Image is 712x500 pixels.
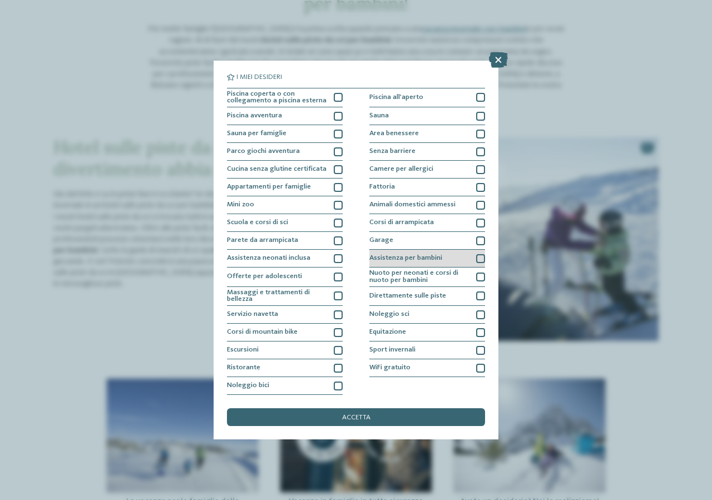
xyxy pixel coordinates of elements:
[227,112,282,120] span: Piscina avventura
[342,414,370,422] span: accetta
[227,346,259,354] span: Escursioni
[369,255,442,262] span: Assistenza per bambini
[227,201,254,209] span: Mini zoo
[227,130,286,137] span: Sauna per famiglie
[369,94,423,101] span: Piscina all'aperto
[369,130,419,137] span: Area benessere
[227,91,327,105] span: Piscina coperta o con collegamento a piscina esterna
[227,237,298,244] span: Parete da arrampicata
[369,201,456,209] span: Animali domestici ammessi
[227,289,327,304] span: Massaggi e trattamenti di bellezza
[227,148,300,155] span: Parco giochi avventura
[236,74,282,81] span: I miei desideri
[369,112,389,120] span: Sauna
[369,184,395,191] span: Fattoria
[369,270,469,284] span: Nuoto per neonati e corsi di nuoto per bambini
[227,311,278,318] span: Servizio navetta
[369,237,393,244] span: Garage
[369,364,411,372] span: WiFi gratuito
[227,329,298,336] span: Corsi di mountain bike
[227,364,260,372] span: Ristorante
[369,166,433,173] span: Camere per allergici
[227,184,311,191] span: Appartamenti per famiglie
[369,346,416,354] span: Sport invernali
[369,311,409,318] span: Noleggio sci
[369,148,416,155] span: Senza barriere
[227,273,302,280] span: Offerte per adolescenti
[369,293,446,300] span: Direttamente sulle piste
[227,382,269,389] span: Noleggio bici
[369,219,434,226] span: Corsi di arrampicata
[369,329,406,336] span: Equitazione
[227,166,327,173] span: Cucina senza glutine certificata
[227,219,288,226] span: Scuola e corsi di sci
[227,255,310,262] span: Assistenza neonati inclusa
